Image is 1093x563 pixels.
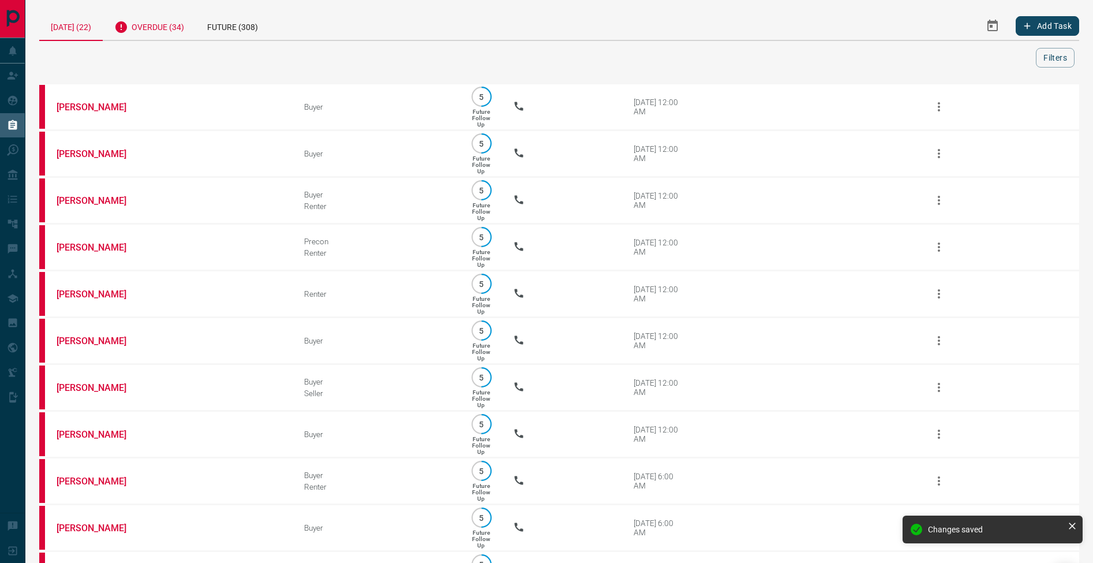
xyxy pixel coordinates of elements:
[57,429,143,440] a: [PERSON_NAME]
[304,389,450,398] div: Seller
[57,476,143,487] a: [PERSON_NAME]
[477,513,486,522] p: 5
[304,149,450,158] div: Buyer
[634,144,683,163] div: [DATE] 12:00 AM
[472,530,490,549] p: Future Follow Up
[472,389,490,408] p: Future Follow Up
[39,412,45,456] div: property.ca
[39,132,45,176] div: property.ca
[634,472,683,490] div: [DATE] 6:00 AM
[472,296,490,315] p: Future Follow Up
[472,342,490,361] p: Future Follow Up
[39,459,45,503] div: property.ca
[634,191,683,210] div: [DATE] 12:00 AM
[472,436,490,455] p: Future Follow Up
[39,506,45,550] div: property.ca
[477,139,486,148] p: 5
[304,523,450,532] div: Buyer
[472,109,490,128] p: Future Follow Up
[634,98,683,116] div: [DATE] 12:00 AM
[477,467,486,475] p: 5
[477,373,486,382] p: 5
[304,471,450,480] div: Buyer
[477,326,486,335] p: 5
[304,289,450,299] div: Renter
[472,202,490,221] p: Future Follow Up
[103,12,196,40] div: Overdue (34)
[304,430,450,439] div: Buyer
[477,186,486,195] p: 5
[57,242,143,253] a: [PERSON_NAME]
[57,102,143,113] a: [PERSON_NAME]
[39,272,45,316] div: property.ca
[477,420,486,428] p: 5
[472,483,490,502] p: Future Follow Up
[57,195,143,206] a: [PERSON_NAME]
[39,366,45,409] div: property.ca
[634,425,683,443] div: [DATE] 12:00 AM
[634,238,683,256] div: [DATE] 12:00 AM
[304,377,450,386] div: Buyer
[1016,16,1079,36] button: Add Task
[39,85,45,129] div: property.ca
[57,289,143,300] a: [PERSON_NAME]
[304,237,450,246] div: Precon
[634,519,683,537] div: [DATE] 6:00 AM
[57,148,143,159] a: [PERSON_NAME]
[477,233,486,241] p: 5
[472,155,490,174] p: Future Follow Up
[477,92,486,101] p: 5
[57,335,143,346] a: [PERSON_NAME]
[39,12,103,41] div: [DATE] (22)
[634,285,683,303] div: [DATE] 12:00 AM
[57,382,143,393] a: [PERSON_NAME]
[634,378,683,397] div: [DATE] 12:00 AM
[39,319,45,363] div: property.ca
[196,12,269,40] div: Future (308)
[477,279,486,288] p: 5
[634,331,683,350] div: [DATE] 12:00 AM
[304,482,450,491] div: Renter
[39,225,45,269] div: property.ca
[1036,48,1075,68] button: Filters
[304,202,450,211] div: Renter
[928,525,1063,534] div: Changes saved
[979,12,1006,40] button: Select Date Range
[304,102,450,111] div: Buyer
[304,336,450,345] div: Buyer
[472,249,490,268] p: Future Follow Up
[304,248,450,258] div: Renter
[39,178,45,222] div: property.ca
[304,190,450,199] div: Buyer
[57,523,143,534] a: [PERSON_NAME]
